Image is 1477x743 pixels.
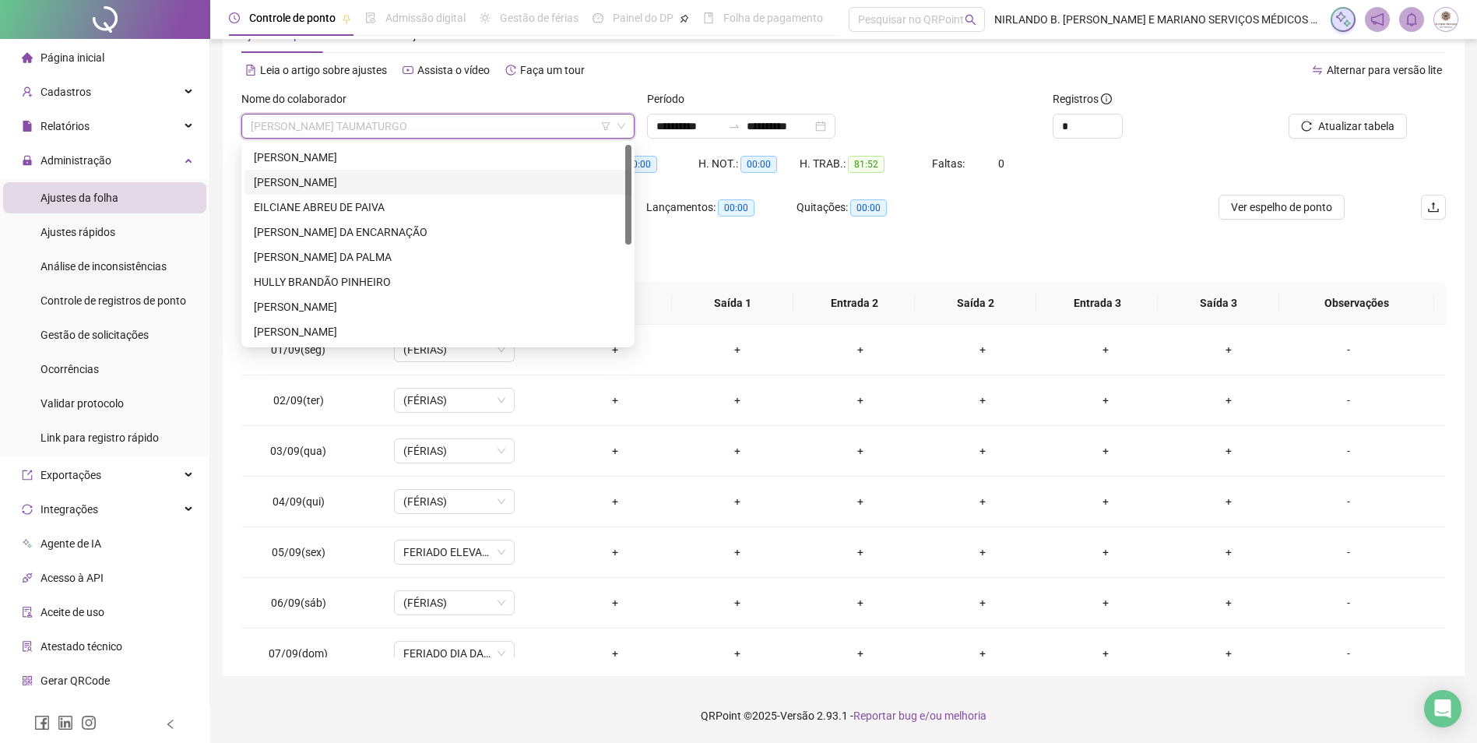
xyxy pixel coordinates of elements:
[811,341,909,358] div: +
[22,504,33,515] span: sync
[260,64,387,76] span: Leia o artigo sobre ajustes
[403,642,505,665] span: FERIADO DIA DA INDEPENDÊNCIA
[1289,114,1407,139] button: Atualizar tabela
[1318,118,1394,135] span: Atualizar tabela
[22,641,33,652] span: solution
[780,710,814,722] span: Versão
[698,155,800,173] div: H. NOT.:
[1180,493,1278,510] div: +
[480,12,491,23] span: sun
[1180,544,1278,561] div: +
[811,392,909,409] div: +
[1370,12,1384,26] span: notification
[254,199,622,216] div: EILCIANE ABREU DE PAIVA
[254,248,622,266] div: [PERSON_NAME] DA PALMA
[403,490,505,513] span: (FÉRIAS)
[934,341,1032,358] div: +
[22,607,33,618] span: audit
[22,675,33,686] span: qrcode
[1434,8,1458,31] img: 19775
[647,90,695,107] label: Período
[251,114,625,138] span: SOYARA GUIMARÃES TAUMATURGO
[680,14,689,23] span: pushpin
[994,11,1321,28] span: NIRLANDO B. [PERSON_NAME] E MARIANO SERVIÇOS MÉDICOS LTDA
[934,392,1032,409] div: +
[40,260,167,273] span: Análise de inconsistências
[1303,442,1394,460] div: -
[403,591,505,614] span: (FÉRIAS)
[403,439,505,463] span: (FÉRIAS)
[688,594,786,611] div: +
[365,12,376,23] span: file-done
[40,537,101,550] span: Agente de IA
[617,121,626,131] span: down
[688,392,786,409] div: +
[520,64,585,76] span: Faça um tour
[1057,392,1155,409] div: +
[1405,12,1419,26] span: bell
[934,594,1032,611] div: +
[22,52,33,63] span: home
[688,544,786,561] div: +
[22,572,33,583] span: api
[613,12,673,24] span: Painel do DP
[22,155,33,166] span: lock
[934,544,1032,561] div: +
[934,493,1032,510] div: +
[271,343,325,356] span: 01/09(seg)
[245,65,256,76] span: file-text
[40,397,124,410] span: Validar protocolo
[566,594,664,611] div: +
[848,156,884,173] span: 81:52
[728,120,740,132] span: to
[621,156,657,173] span: 00:00
[244,294,631,319] div: ISABELLA CRISTINA PEREIRA
[1101,93,1112,104] span: info-circle
[915,282,1036,325] th: Saída 2
[723,12,823,24] span: Folha de pagamento
[273,495,325,508] span: 04/09(qui)
[1057,442,1155,460] div: +
[249,12,336,24] span: Controle de ponto
[1327,64,1442,76] span: Alternar para versão lite
[403,65,413,76] span: youtube
[932,157,967,170] span: Faltas:
[965,14,976,26] span: search
[593,12,603,23] span: dashboard
[165,719,176,730] span: left
[1303,594,1394,611] div: -
[688,341,786,358] div: +
[403,389,505,412] span: (FÉRIAS)
[1057,645,1155,662] div: +
[244,195,631,220] div: EILCIANE ABREU DE PAIVA
[688,645,786,662] div: +
[271,597,326,609] span: 06/09(sáb)
[1057,544,1155,561] div: +
[1036,282,1158,325] th: Entrada 3
[34,715,50,731] span: facebook
[58,715,73,731] span: linkedin
[40,86,91,98] span: Cadastros
[566,392,664,409] div: +
[81,715,97,731] span: instagram
[1303,493,1394,510] div: -
[1180,341,1278,358] div: +
[40,154,111,167] span: Administração
[40,294,186,307] span: Controle de registros de ponto
[1053,90,1112,107] span: Registros
[241,90,357,107] label: Nome do colaborador
[272,546,325,558] span: 05/09(sex)
[1057,493,1155,510] div: +
[850,199,887,217] span: 00:00
[270,445,326,457] span: 03/09(qua)
[853,710,986,722] span: Reportar bug e/ou melhoria
[1180,442,1278,460] div: +
[1303,341,1394,358] div: -
[811,594,909,611] div: +
[1312,65,1323,76] span: swap
[1301,121,1312,132] span: reload
[1180,594,1278,611] div: +
[566,442,664,460] div: +
[500,12,578,24] span: Gestão de férias
[688,442,786,460] div: +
